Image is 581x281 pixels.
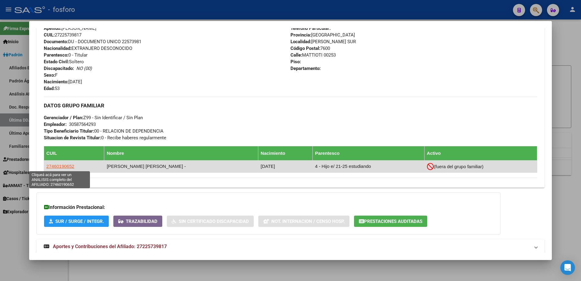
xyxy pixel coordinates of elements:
h3: DATOS GRUPO FAMILIAR [44,102,538,109]
span: 7600 [290,46,330,51]
strong: Piso: [290,59,301,64]
strong: Gerenciador / Plan: [44,115,83,120]
span: SUR / SURGE / INTEGR. [55,219,104,224]
th: Activo [424,146,537,160]
span: Not. Internacion / Censo Hosp. [271,219,345,224]
td: [DATE] [258,160,312,172]
td: 4 - Hijo e/ 21-25 estudiando [312,160,424,172]
span: Soltero [44,59,84,64]
button: Not. Internacion / Censo Hosp. [258,216,349,227]
mat-expansion-panel-header: Aportes y Contribuciones del Afiliado: 27225739817 [36,239,545,254]
strong: Discapacitado: [44,66,74,71]
span: Aportes y Contribuciones del Afiliado: 27225739817 [53,244,167,249]
strong: Calle: [290,52,302,58]
th: Nombre [104,146,258,160]
span: MATTIOTI 00253 [290,52,336,58]
span: 27225739817 [44,32,81,38]
span: [PERSON_NAME] [44,26,96,31]
div: 30587564293 [69,121,96,128]
strong: Apellido: [44,26,61,31]
button: Trazabilidad [113,216,162,227]
i: NO (00) [76,66,92,71]
span: EXTRANJERO DESCONOCIDO [44,46,132,51]
strong: Situacion de Revista Titular: [44,135,101,140]
strong: Empleador: [44,122,67,127]
span: 27460190652 [46,164,74,169]
span: Sin Certificado Discapacidad [179,219,249,224]
strong: Nacimiento: [44,79,68,85]
strong: Localidad: [290,39,311,44]
strong: Estado Civil: [44,59,69,64]
span: Trazabilidad [126,219,157,224]
span: 0 - Recibe haberes regularmente [44,135,166,140]
span: 00 - RELACION DE DEPENDENCIA [44,128,163,134]
span: F [44,72,57,78]
button: Sin Certificado Discapacidad [167,216,254,227]
td: [PERSON_NAME] [PERSON_NAME] - [104,160,258,172]
th: Parentesco [312,146,424,160]
strong: Departamento: [290,66,321,71]
strong: Provincia: [290,32,311,38]
th: Nacimiento [258,146,312,160]
th: CUIL [44,146,104,160]
strong: Documento: [44,39,68,44]
span: Z99 - Sin Identificar / Sin Plan [44,115,143,120]
span: [DATE] [44,79,82,85]
strong: Parentesco: [44,52,68,58]
strong: Nacionalidad: [44,46,71,51]
span: [PERSON_NAME] SUR [290,39,356,44]
strong: Teléfono Particular: [290,26,331,31]
div: Open Intercom Messenger [560,260,575,275]
span: Prestaciones Auditadas [364,219,422,224]
strong: Edad: [44,86,55,91]
strong: CUIL: [44,32,55,38]
h3: Información Prestacional: [44,204,493,211]
span: 0 - Titular [44,52,88,58]
button: Prestaciones Auditadas [354,216,427,227]
span: 53 [44,86,60,91]
button: SUR / SURGE / INTEGR. [44,216,109,227]
strong: Sexo: [44,72,55,78]
strong: Tipo Beneficiario Titular: [44,128,94,134]
span: (fuera del grupo familiar) [434,164,483,169]
span: [GEOGRAPHIC_DATA] [290,32,355,38]
strong: Código Postal: [290,46,320,51]
span: DU - DOCUMENTO UNICO 22573981 [44,39,141,44]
